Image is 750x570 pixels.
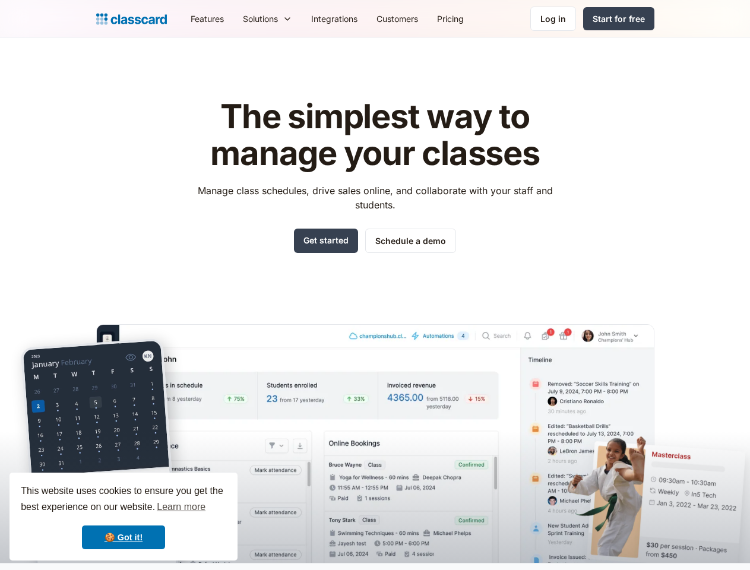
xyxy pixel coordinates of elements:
[233,5,302,32] div: Solutions
[186,183,564,212] p: Manage class schedules, drive sales online, and collaborate with your staff and students.
[593,12,645,25] div: Start for free
[155,498,207,516] a: learn more about cookies
[243,12,278,25] div: Solutions
[21,484,226,516] span: This website uses cookies to ensure you get the best experience on our website.
[302,5,367,32] a: Integrations
[367,5,428,32] a: Customers
[583,7,654,30] a: Start for free
[96,11,167,27] a: home
[294,229,358,253] a: Get started
[181,5,233,32] a: Features
[428,5,473,32] a: Pricing
[82,525,165,549] a: dismiss cookie message
[530,7,576,31] a: Log in
[186,99,564,172] h1: The simplest way to manage your classes
[10,473,238,560] div: cookieconsent
[365,229,456,253] a: Schedule a demo
[540,12,566,25] div: Log in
